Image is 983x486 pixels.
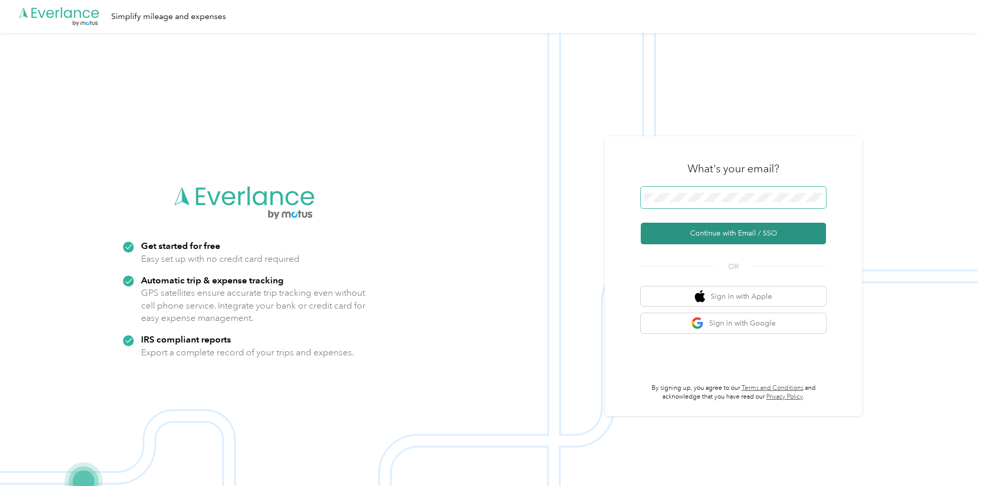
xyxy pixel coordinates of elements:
[695,290,705,303] img: apple logo
[766,393,803,401] a: Privacy Policy
[141,334,231,345] strong: IRS compliant reports
[688,161,779,176] h3: What's your email?
[141,253,300,265] p: Easy set up with no credit card required
[691,317,704,330] img: google logo
[141,286,366,325] p: GPS satellites ensure accurate trip tracking even without cell phone service. Integrate your bank...
[141,346,354,359] p: Export a complete record of your trips and expenses.
[641,313,826,333] button: google logoSign in with Google
[141,240,220,251] strong: Get started for free
[641,286,826,307] button: apple logoSign in with Apple
[742,384,803,392] a: Terms and Conditions
[141,275,284,285] strong: Automatic trip & expense tracking
[641,223,826,244] button: Continue with Email / SSO
[111,10,226,23] div: Simplify mileage and expenses
[641,384,826,402] p: By signing up, you agree to our and acknowledge that you have read our .
[715,261,751,272] span: OR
